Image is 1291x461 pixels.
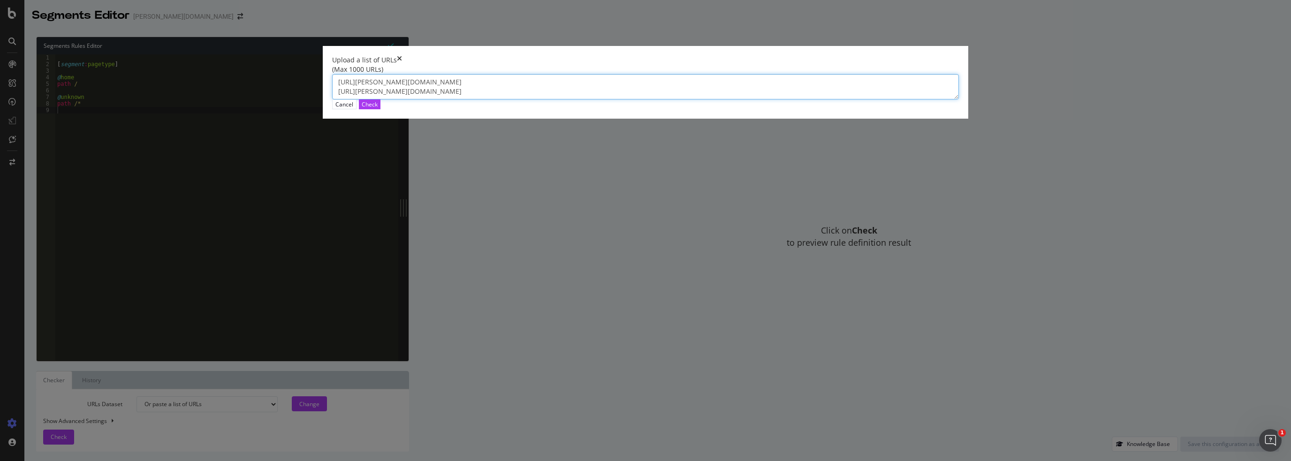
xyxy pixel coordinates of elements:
[332,99,357,109] button: Cancel
[332,74,959,99] textarea: [URL][PERSON_NAME][DOMAIN_NAME] [URL][PERSON_NAME][DOMAIN_NAME]
[332,55,397,65] div: Upload a list of URLs
[1259,429,1282,452] iframe: Intercom live chat
[323,46,968,119] div: modal
[359,99,380,109] button: Check
[362,100,378,108] div: Check
[397,55,402,65] div: times
[335,100,353,108] div: Cancel
[1278,429,1286,437] span: 1
[332,65,959,74] div: (Max 1000 URLs)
